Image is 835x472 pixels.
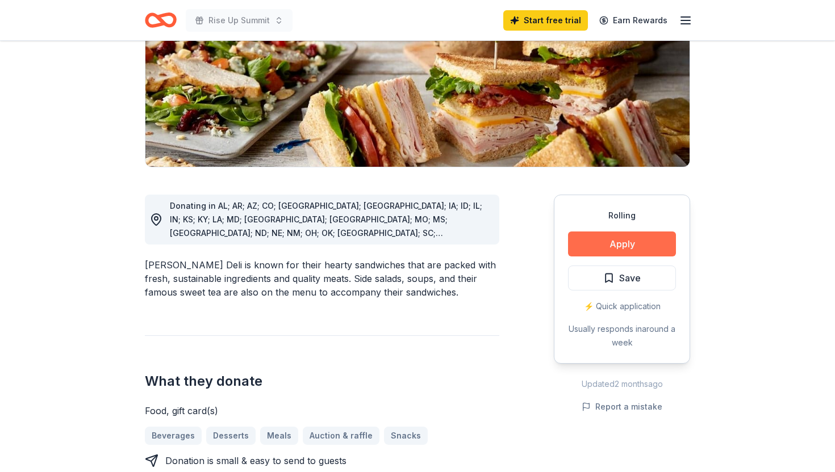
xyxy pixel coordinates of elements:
[145,404,499,418] div: Food, gift card(s)
[582,400,662,414] button: Report a mistake
[145,258,499,299] div: [PERSON_NAME] Deli is known for their hearty sandwiches that are packed with fresh, sustainable i...
[208,14,270,27] span: Rise Up Summit
[303,427,379,445] a: Auction & raffle
[568,209,676,222] div: Rolling
[186,9,293,32] button: Rise Up Summit
[619,271,641,285] span: Save
[554,377,690,391] div: Updated 2 months ago
[568,265,676,290] button: Save
[592,10,674,31] a: Earn Rewards
[145,427,202,445] a: Beverages
[503,10,588,31] a: Start free trial
[568,300,676,313] div: ⚡️ Quick application
[568,231,676,256] button: Apply
[384,427,428,445] a: Snacks
[170,201,482,251] span: Donating in AL; AR; AZ; CO; [GEOGRAPHIC_DATA]; [GEOGRAPHIC_DATA]; IA; ID; IL; IN; KS; KY; LA; MD;...
[145,7,177,33] a: Home
[206,427,256,445] a: Desserts
[260,427,298,445] a: Meals
[165,454,346,467] div: Donation is small & easy to send to guests
[145,372,499,390] h2: What they donate
[568,322,676,349] div: Usually responds in around a week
